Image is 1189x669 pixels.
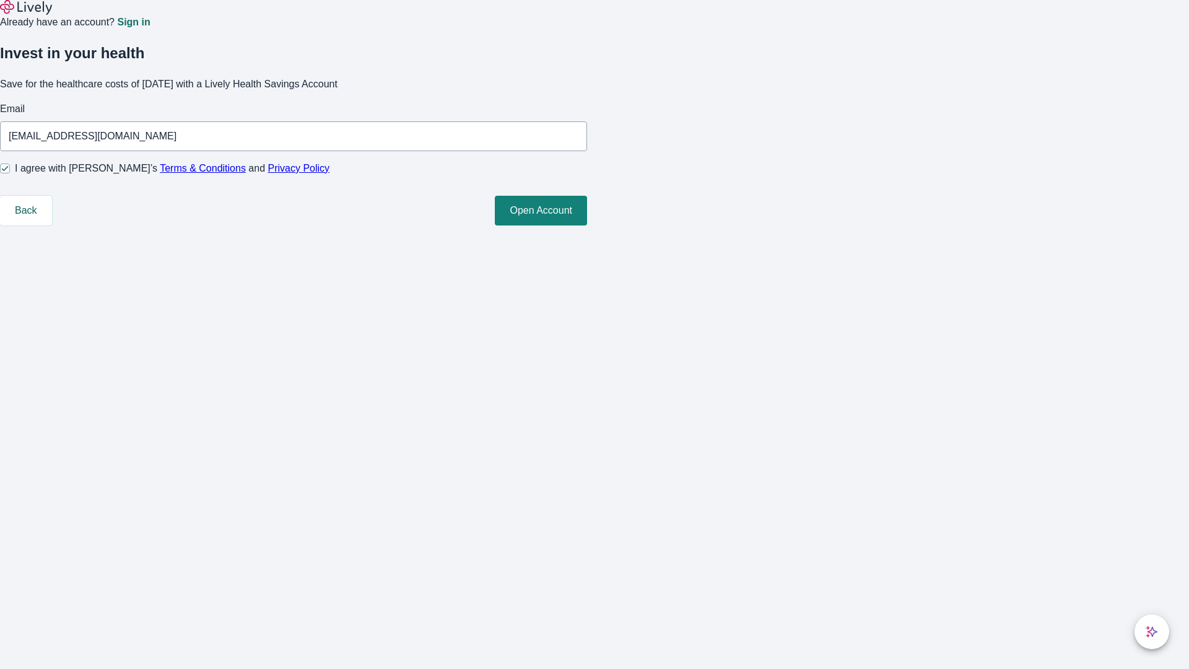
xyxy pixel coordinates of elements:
a: Terms & Conditions [160,163,246,173]
a: Privacy Policy [268,163,330,173]
svg: Lively AI Assistant [1146,626,1158,638]
a: Sign in [117,17,150,27]
button: chat [1135,614,1169,649]
button: Open Account [495,196,587,225]
span: I agree with [PERSON_NAME]’s and [15,161,329,176]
